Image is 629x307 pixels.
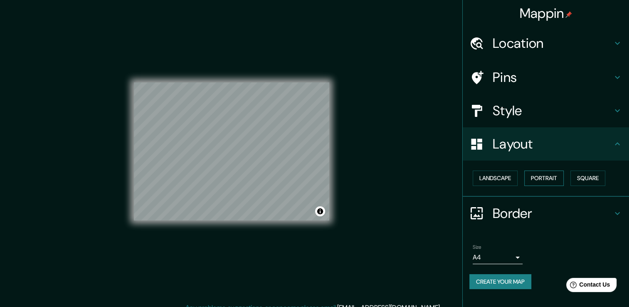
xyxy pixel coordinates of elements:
h4: Pins [493,69,612,86]
button: Landscape [473,171,518,186]
div: Pins [463,61,629,94]
h4: Style [493,102,612,119]
div: Location [463,27,629,60]
iframe: Help widget launcher [555,275,620,298]
div: A4 [473,251,523,264]
label: Size [473,243,481,250]
canvas: Map [134,82,329,220]
h4: Layout [493,136,612,152]
h4: Mappin [520,5,572,22]
button: Create your map [469,274,531,290]
div: Layout [463,127,629,161]
div: Style [463,94,629,127]
h4: Border [493,205,612,222]
div: Border [463,197,629,230]
h4: Location [493,35,612,52]
img: pin-icon.png [565,11,572,18]
button: Toggle attribution [315,206,325,216]
button: Square [570,171,605,186]
button: Portrait [524,171,564,186]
